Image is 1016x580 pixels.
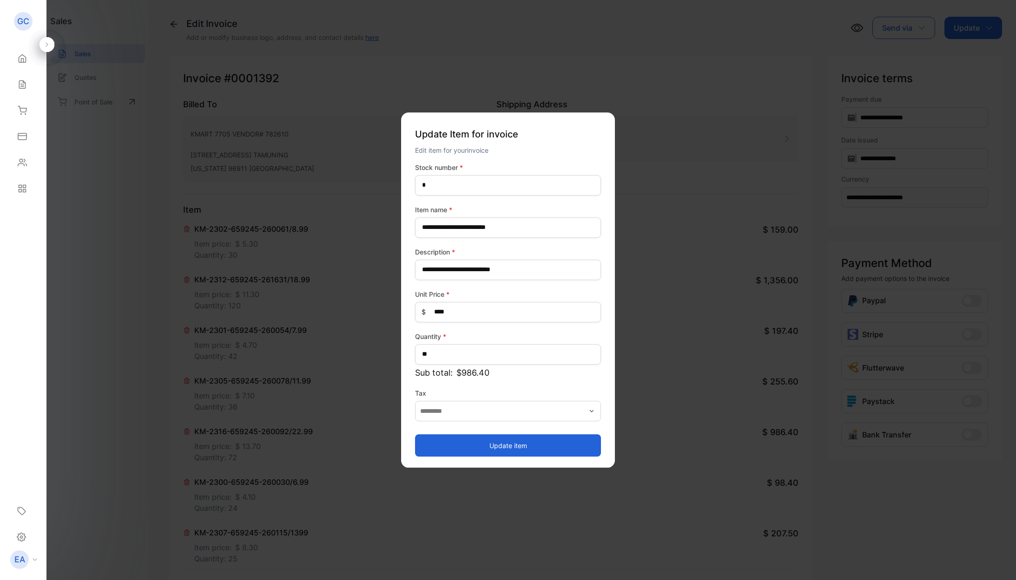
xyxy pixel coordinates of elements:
button: Update item [415,434,601,456]
p: Update Item for invoice [415,124,601,145]
span: $986.40 [456,366,489,379]
p: GC [17,15,29,27]
span: $ [422,307,426,317]
p: EA [14,554,25,566]
label: Stock number [415,163,601,172]
label: Tax [415,388,601,398]
button: Open LiveChat chat widget [7,4,35,32]
label: Quantity [415,332,601,341]
label: Unit Price [415,289,601,299]
span: Edit item for your invoice [415,146,488,154]
label: Item name [415,205,601,215]
label: Description [415,247,601,257]
p: Sub total: [415,366,601,379]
